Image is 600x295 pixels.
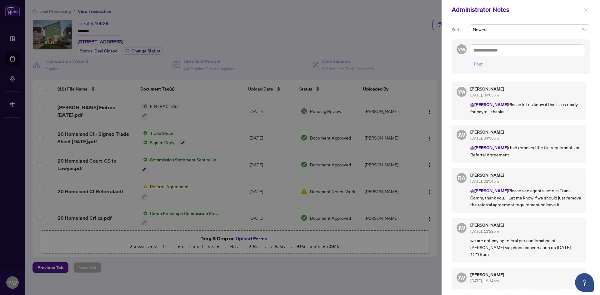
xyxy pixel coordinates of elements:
[470,229,499,234] span: [DATE], 12:22pm
[470,144,581,158] p: i had removed the file requirments on Referral Agreement
[470,130,581,134] h5: [PERSON_NAME]
[452,26,467,33] p: Sort:
[470,187,581,208] p: Please see agent's note in Trans Comm, thank you. - Let me know if we should just remove the refe...
[458,174,466,182] span: RA
[458,46,466,53] span: YW
[470,87,581,91] h5: [PERSON_NAME]
[470,223,581,227] h5: [PERSON_NAME]
[452,5,582,14] div: Administrator Notes
[458,273,465,282] span: JW
[470,101,508,107] span: @[PERSON_NAME]
[458,130,465,139] span: JW
[473,25,586,34] span: Newest
[470,93,499,97] span: [DATE], 09:05pm
[470,278,499,283] span: [DATE], 12:14pm
[458,224,465,232] span: JW
[470,136,499,140] span: [DATE], 04:36pm
[575,273,594,292] button: Open asap
[470,237,581,258] p: we are not paying referal per confirmation of [PERSON_NAME] via phone conversation on [DATE] 12:18pm
[470,59,487,69] button: Post
[458,88,466,96] span: YW
[470,273,581,277] h5: [PERSON_NAME]
[584,7,588,12] span: close
[470,101,581,115] p: Please let us know if this file is ready for payroll. thanks
[470,173,581,177] h5: [PERSON_NAME]
[470,179,499,184] span: [DATE], 02:54pm
[470,145,508,150] span: @[PERSON_NAME]
[470,188,508,194] span: @[PERSON_NAME]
